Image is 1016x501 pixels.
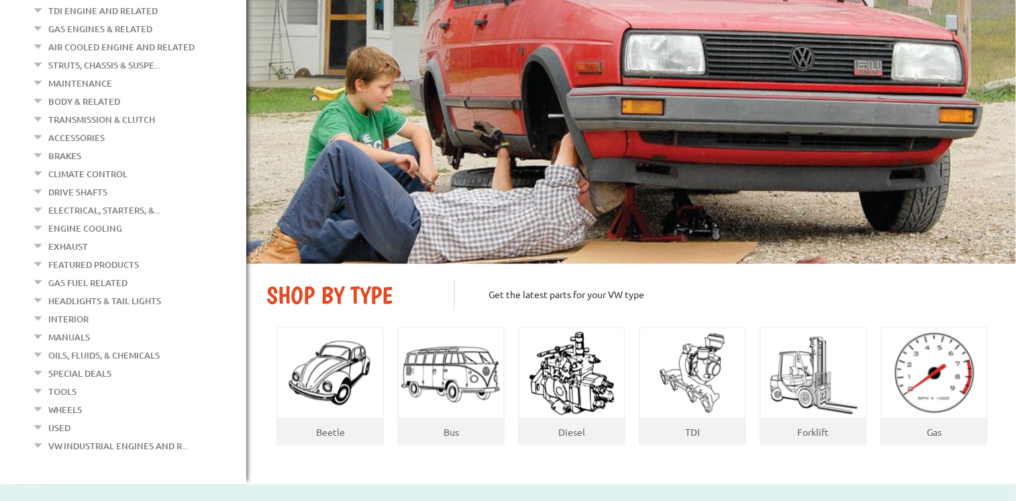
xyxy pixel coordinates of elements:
a: Diesel [558,426,585,438]
a: Engine Cooling [48,220,122,237]
a: Special Deals [48,365,111,382]
a: Transmission & Clutch [48,111,155,128]
a: Headlights & Tail Lights [48,292,161,310]
img: Diesel [523,328,621,418]
a: Body & Related [48,93,120,110]
a: Forklift [798,426,829,438]
a: Electrical, Starters, &... [48,201,160,219]
a: Used [48,419,70,437]
a: VW Industrial Engines and R... [48,437,188,455]
a: Gas Fuel Related [48,274,128,291]
a: Beetle [316,426,345,438]
a: Air Cooled Engine and Related [48,38,195,56]
a: Exhaust [48,238,88,255]
a: Accessories [48,129,105,146]
a: Maintenance [48,75,112,92]
a: Bus [444,426,459,438]
a: Climate Control [48,165,128,183]
a: Manuals [48,328,90,346]
a: Oils, Fluids, & Chemicals [48,347,160,364]
p: Get the latest parts for your VW type [454,281,996,308]
img: Beatle [278,338,383,408]
a: TDI [685,426,700,438]
img: Forklift [766,328,860,418]
a: Struts, Chassis & Suspe... [48,56,160,74]
a: Gas Engines & Related [48,20,152,38]
a: TDI Engine and Related [48,2,158,19]
h2: SHOP BY TYPE [266,281,434,310]
a: Drive Shafts [48,183,107,201]
a: Interior [48,310,89,328]
img: Gas [882,329,986,417]
a: Featured Products [48,256,139,273]
img: Bus [399,342,503,404]
a: Gas [927,426,942,438]
a: Tools [48,383,77,400]
a: Brakes [48,147,81,165]
img: TDI [649,328,736,418]
a: Wheels [48,401,82,418]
